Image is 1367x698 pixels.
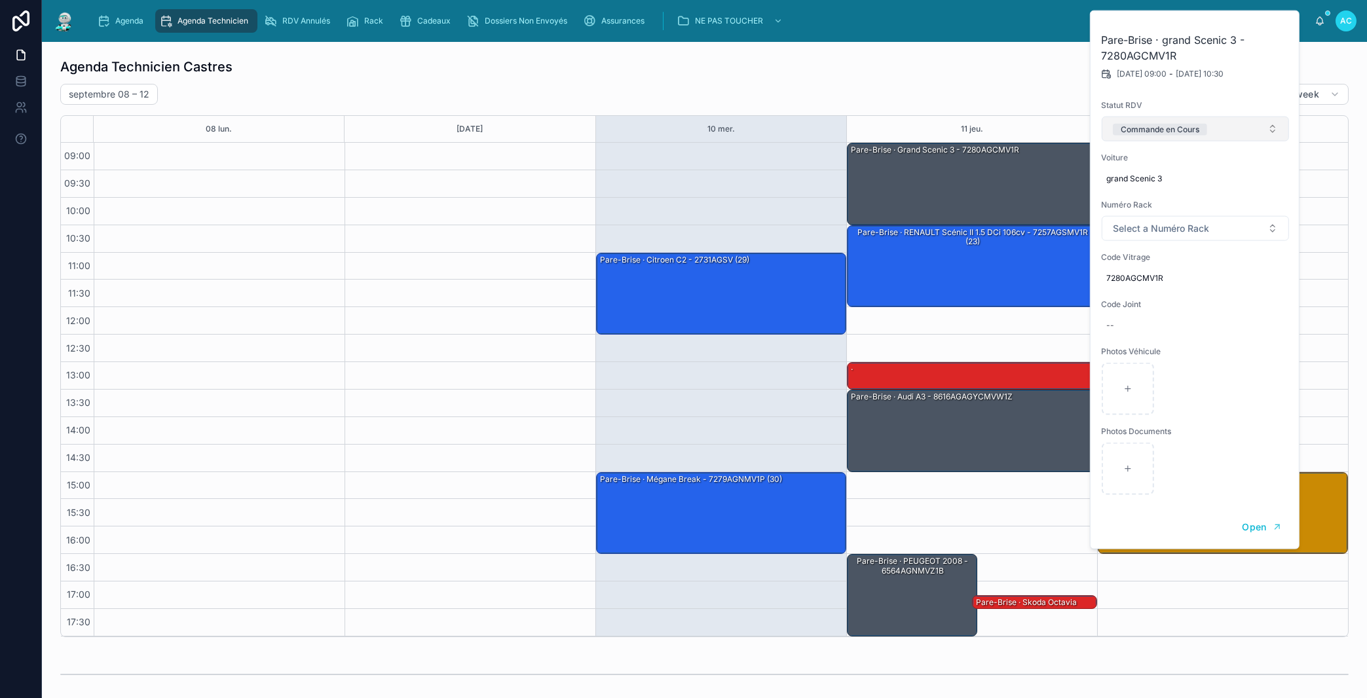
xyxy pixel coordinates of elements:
span: Photos Véhicule [1101,346,1290,357]
div: Pare-Brise · RENAULT Scénic II 1.5 dCi 106cv - 7257AGSMV1R (23) [848,226,1096,307]
span: 17:00 [64,589,94,600]
a: RDV Annulés [260,9,339,33]
img: App logo [52,10,76,31]
button: [DATE] [457,116,483,142]
span: Rack [364,16,383,26]
div: Pare-Brise · Skoda octavia [973,596,1096,609]
div: Pare-Brise · RENAULT Scénic II 1.5 dCi 106cv - 7257AGSMV1R (23) [850,227,1096,248]
span: Code Vitrage [1101,252,1290,263]
span: 15:30 [64,507,94,518]
span: 13:30 [63,397,94,408]
span: NE PAS TOUCHER [695,16,763,26]
span: Voiture [1101,153,1290,163]
span: Code Joint [1101,299,1290,310]
h2: septembre 08 – 12 [69,88,149,101]
span: Open [1242,521,1266,533]
a: Agenda [93,9,153,33]
a: Cadeaux [395,9,460,33]
div: Pare-Brise · Citroen C2 - 2731AGSV (29) [597,253,846,335]
span: [DATE] 10:30 [1176,69,1224,79]
button: 11 jeu. [961,116,983,142]
button: Work week [1260,84,1349,105]
div: Pare-Brise · Skoda octavia [975,597,1078,608]
div: -- [1106,320,1114,331]
a: Rack [342,9,392,33]
button: Select Button [1102,117,1289,141]
span: Numéro Rack [1101,200,1290,210]
div: Pare-Brise · Mégane break - 7279AGNMV1P (30) [599,473,783,485]
span: Photos Documents [1101,426,1290,437]
h1: Agenda Technicien Castres [60,58,233,76]
a: NE PAS TOUCHER [673,9,789,33]
div: Pare-Brise · PEUGEOT 2008 - 6564AGNMVZ1B [850,555,976,577]
span: Statut RDV [1101,100,1290,111]
span: 09:00 [61,150,94,161]
a: Agenda Technicien [155,9,257,33]
span: Dossiers Non Envoyés [485,16,567,26]
span: 7280AGCMV1R [1106,273,1284,284]
button: 08 lun. [206,116,232,142]
span: 10:00 [63,205,94,216]
span: - [1169,69,1173,79]
span: 09:30 [61,177,94,189]
button: 10 mer. [707,116,735,142]
div: Pare-Brise · Citroen C2 - 2731AGSV (29) [599,254,751,266]
button: Select Button [1102,216,1289,241]
div: Pare-Brise · audi A3 - 8616AGAGYCMVW1Z [848,390,1096,471]
span: 10:30 [63,232,94,244]
span: Agenda [115,16,143,26]
button: Open [1233,517,1290,538]
span: 16:30 [63,562,94,573]
div: · [848,363,1096,389]
span: 16:00 [63,534,94,545]
span: 14:30 [63,452,94,463]
span: 13:00 [63,369,94,380]
span: 17:30 [64,616,94,627]
span: 15:00 [64,479,94,490]
span: Assurances [601,16,645,26]
span: RDV Annulés [282,16,330,26]
span: grand Scenic 3 [1106,174,1284,184]
span: AC [1340,16,1352,26]
div: scrollable content [86,7,1315,35]
span: 12:00 [63,315,94,326]
span: 14:00 [63,424,94,435]
a: Dossiers Non Envoyés [462,9,576,33]
span: [DATE] 09:00 [1117,69,1167,79]
span: Cadeaux [417,16,451,26]
div: Pare-Brise · grand Scenic 3 - 7280AGCMV1R [850,144,1021,156]
h2: Pare-Brise · grand Scenic 3 - 7280AGCMV1R [1101,32,1290,64]
div: Pare-Brise · grand Scenic 3 - 7280AGCMV1R [848,143,1096,225]
div: Pare-Brise · Mégane break - 7279AGNMV1P (30) [597,473,846,554]
span: Agenda Technicien [178,16,248,26]
div: Pare-Brise · PEUGEOT 2008 - 6564AGNMVZ1B [848,555,977,636]
div: · [850,363,854,375]
span: 11:00 [65,260,94,271]
div: Commande en Cours [1121,124,1199,136]
div: Pare-Brise · audi A3 - 8616AGAGYCMVW1Z [850,391,1014,403]
span: 11:30 [65,287,94,299]
a: Assurances [579,9,654,33]
span: Select a Numéro Rack [1113,222,1209,235]
span: 12:30 [63,342,94,354]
